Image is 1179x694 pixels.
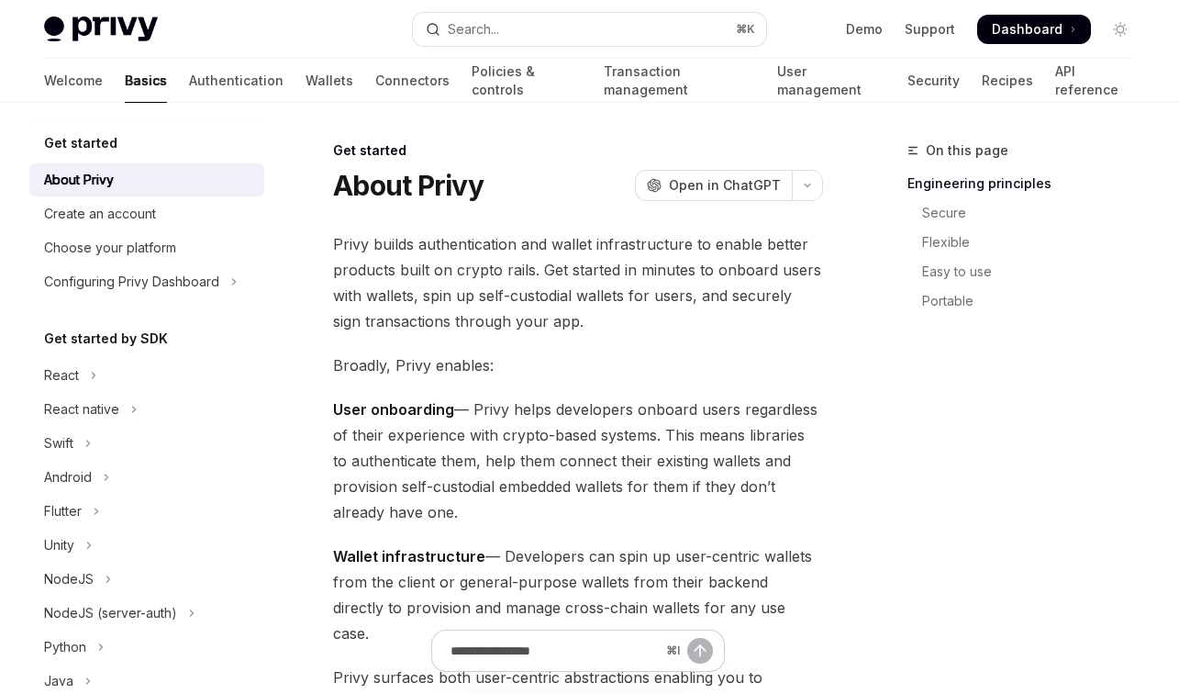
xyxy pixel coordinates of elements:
[44,500,82,522] div: Flutter
[44,432,73,454] div: Swift
[29,265,264,298] button: Toggle Configuring Privy Dashboard section
[333,353,823,378] span: Broadly, Privy enables:
[907,286,1150,316] a: Portable
[907,257,1150,286] a: Easy to use
[472,59,582,103] a: Policies & controls
[333,543,823,646] span: — Developers can spin up user-centric wallets from the client or general-purpose wallets from the...
[907,228,1150,257] a: Flexible
[44,568,94,590] div: NodeJS
[125,59,167,103] a: Basics
[736,22,755,37] span: ⌘ K
[846,20,883,39] a: Demo
[44,203,156,225] div: Create an account
[44,636,86,658] div: Python
[333,169,484,202] h1: About Privy
[44,328,168,350] h5: Get started by SDK
[604,59,755,103] a: Transaction management
[29,631,264,664] button: Toggle Python section
[44,169,114,191] div: About Privy
[1055,59,1135,103] a: API reference
[687,638,713,664] button: Send message
[306,59,353,103] a: Wallets
[29,231,264,264] a: Choose your platform
[907,59,960,103] a: Security
[44,237,176,259] div: Choose your platform
[907,198,1150,228] a: Secure
[44,602,177,624] div: NodeJS (server-auth)
[413,13,767,46] button: Open search
[29,393,264,426] button: Toggle React native section
[29,359,264,392] button: Toggle React section
[992,20,1062,39] span: Dashboard
[29,529,264,562] button: Toggle Unity section
[907,169,1150,198] a: Engineering principles
[29,597,264,630] button: Toggle NodeJS (server-auth) section
[1106,15,1135,44] button: Toggle dark mode
[44,398,119,420] div: React native
[333,231,823,334] span: Privy builds authentication and wallet infrastructure to enable better products built on crypto r...
[29,197,264,230] a: Create an account
[333,400,454,419] strong: User onboarding
[29,427,264,460] button: Toggle Swift section
[448,18,499,40] div: Search...
[29,563,264,596] button: Toggle NodeJS section
[926,140,1008,162] span: On this page
[44,271,219,293] div: Configuring Privy Dashboard
[44,17,158,42] img: light logo
[669,176,781,195] span: Open in ChatGPT
[44,59,103,103] a: Welcome
[44,670,73,692] div: Java
[635,170,792,201] button: Open in ChatGPT
[44,364,79,386] div: React
[905,20,955,39] a: Support
[29,495,264,528] button: Toggle Flutter section
[450,631,659,671] input: Ask a question...
[982,59,1033,103] a: Recipes
[189,59,284,103] a: Authentication
[44,534,74,556] div: Unity
[44,466,92,488] div: Android
[977,15,1091,44] a: Dashboard
[29,163,264,196] a: About Privy
[44,132,117,154] h5: Get started
[375,59,450,103] a: Connectors
[333,397,823,525] span: — Privy helps developers onboard users regardless of their experience with crypto-based systems. ...
[29,461,264,494] button: Toggle Android section
[777,59,885,103] a: User management
[333,547,485,565] strong: Wallet infrastructure
[333,141,823,160] div: Get started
